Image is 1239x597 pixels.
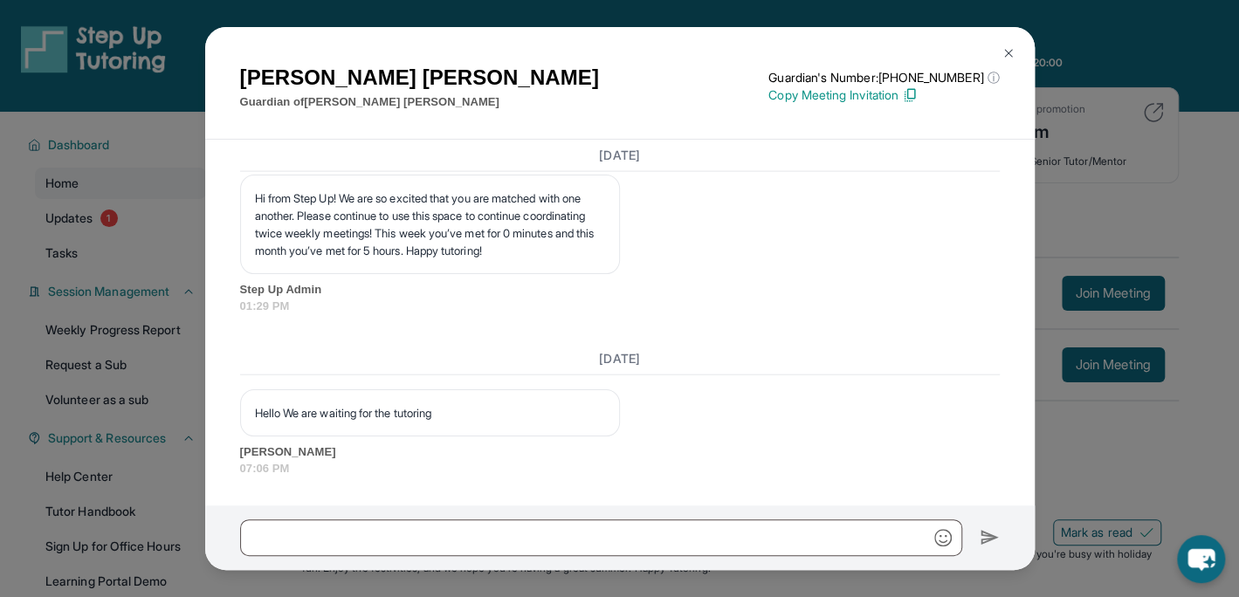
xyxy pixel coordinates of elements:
[240,62,599,93] h1: [PERSON_NAME] [PERSON_NAME]
[1177,535,1225,583] button: chat-button
[255,189,605,259] p: Hi from Step Up! We are so excited that you are matched with one another. Please continue to use ...
[240,350,1000,367] h3: [DATE]
[934,529,952,546] img: Emoji
[255,404,605,422] p: Hello We are waiting for the tutoring
[240,93,599,111] p: Guardian of [PERSON_NAME] [PERSON_NAME]
[240,460,1000,477] span: 07:06 PM
[768,86,999,104] p: Copy Meeting Invitation
[980,527,1000,548] img: Send icon
[240,443,1000,461] span: [PERSON_NAME]
[768,69,999,86] p: Guardian's Number: [PHONE_NUMBER]
[902,87,918,103] img: Copy Icon
[240,147,1000,164] h3: [DATE]
[240,298,1000,315] span: 01:29 PM
[1002,46,1015,60] img: Close Icon
[987,69,999,86] span: ⓘ
[240,281,1000,298] span: Step Up Admin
